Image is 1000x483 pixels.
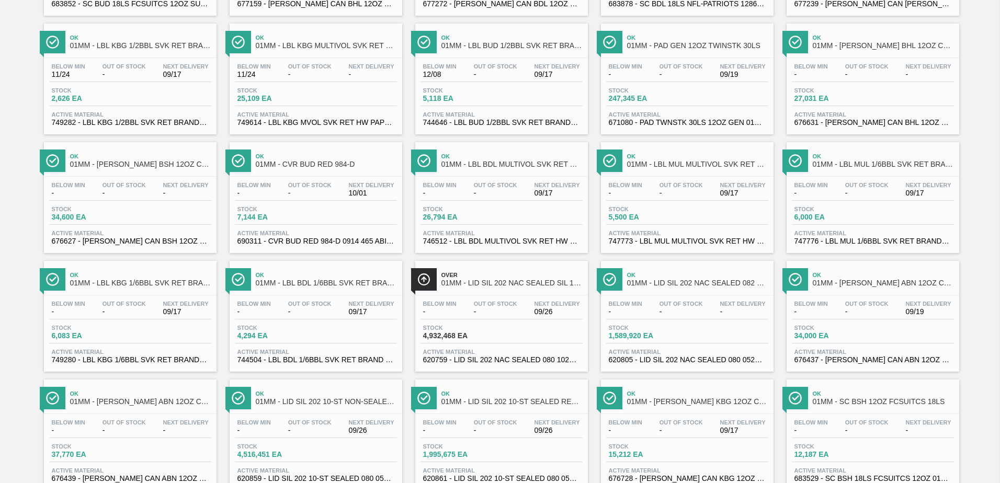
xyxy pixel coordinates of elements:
[52,427,85,434] span: -
[660,308,703,316] span: -
[52,419,85,425] span: Below Min
[794,308,828,316] span: -
[288,419,332,425] span: Out Of Stock
[163,419,209,425] span: Next Delivery
[794,111,951,118] span: Active Material
[52,301,85,307] span: Below Min
[222,134,407,253] a: ÍconeOk01MM - CVR BUD RED 984-DBelow Min-Out Of Stock-Next Delivery10/01Stock7,144 EAActive Mater...
[609,182,642,188] span: Below Min
[441,160,583,168] span: 01MM - LBL BDL MULTIVOL SVK RET HW PAPER #3
[70,279,211,287] span: 01MM - LBL KBG 1/6BBL SVK RET BRAND PPS #4
[407,16,593,134] a: ÍconeOk01MM - LBL BUD 1/2BBL SVK RET BRAND PAPER #4 5.0%Below Min12/08Out Of Stock-Next Delivery0...
[423,230,580,236] span: Active Material
[423,71,457,78] span: 12/08
[237,443,311,450] span: Stock
[36,134,222,253] a: ÍconeOk01MM - [PERSON_NAME] BSH 12OZ CAN CAN PK 12/12 CANBelow Min-Out Of Stock-Next Delivery-Sto...
[237,206,311,212] span: Stock
[52,182,85,188] span: Below Min
[794,356,951,364] span: 676437 - CARR CAN ABN 12OZ CAN PK 15/12 CAN 0522
[103,308,146,316] span: -
[845,301,889,307] span: Out Of Stock
[256,34,397,41] span: Ok
[794,63,828,70] span: Below Min
[609,95,682,102] span: 247,345 EA
[103,63,146,70] span: Out Of Stock
[603,154,616,167] img: Ícone
[441,34,583,41] span: Ok
[288,71,332,78] span: -
[237,332,311,340] span: 4,294 EA
[237,213,311,221] span: 7,144 EA
[423,356,580,364] span: 620759 - LID SIL 202 NAC SEALED 080 1021 SIL EPOX
[349,182,394,188] span: Next Delivery
[36,253,222,372] a: ÍconeOk01MM - LBL KBG 1/6BBL SVK RET BRAND PPS #4Below Min-Out Of Stock-Next Delivery09/17Stock6,...
[609,349,766,355] span: Active Material
[535,63,580,70] span: Next Delivery
[906,63,951,70] span: Next Delivery
[906,427,951,434] span: -
[609,213,682,221] span: 5,500 EA
[779,16,964,134] a: ÍconeOk01MM - [PERSON_NAME] BHL 12OZ CAN CAN PK 12/12 CANBelow Min-Out Of Stock-Next Delivery-Sto...
[222,16,407,134] a: ÍconeOk01MM - LBL KBG MULTIVOL SVK RET HW PPS #3Below Min11/24Out Of Stock-Next Delivery-Stock25,...
[46,392,59,405] img: Ícone
[237,308,271,316] span: -
[423,419,457,425] span: Below Min
[256,279,397,287] span: 01MM - LBL BDL 1/6BBL SVK RET BRAND PPS #4
[794,182,828,188] span: Below Min
[256,153,397,159] span: Ok
[535,419,580,425] span: Next Delivery
[474,308,517,316] span: -
[52,443,125,450] span: Stock
[423,475,580,482] span: 620861 - LID SIL 202 10-ST SEALED 080 0523 RED DI
[474,427,517,434] span: -
[288,63,332,70] span: Out Of Stock
[609,467,766,474] span: Active Material
[423,95,496,102] span: 5,118 EA
[794,237,951,245] span: 747776 - LBL MUL 1/6BBL SVK RET BRAND PPS 0220 #4
[52,325,125,331] span: Stock
[232,36,245,49] img: Ícone
[288,182,332,188] span: Out Of Stock
[349,189,394,197] span: 10/01
[237,427,271,434] span: -
[660,301,703,307] span: Out Of Stock
[52,308,85,316] span: -
[46,273,59,286] img: Ícone
[627,398,768,406] span: 01MM - CARR KBG 12OZ CAN CAN PK 12/12 CAN
[423,301,457,307] span: Below Min
[417,273,430,286] img: Ícone
[474,71,517,78] span: -
[256,272,397,278] span: Ok
[609,356,766,364] span: 620805 - LID SIL 202 NAC SEALED 080 0522 RED DIE
[237,111,394,118] span: Active Material
[52,71,85,78] span: 11/24
[288,189,332,197] span: -
[609,206,682,212] span: Stock
[237,349,394,355] span: Active Material
[237,356,394,364] span: 744504 - LBL BDL 1/6BBL SVK RET BRAND PPS 1215 #4
[794,427,828,434] span: -
[794,467,951,474] span: Active Material
[789,154,802,167] img: Ícone
[237,230,394,236] span: Active Material
[609,451,682,458] span: 15,212 EA
[52,119,209,126] span: 749282 - LBL KBG 1/2BBL SVK RET BRAND PPS 0123 #4
[349,63,394,70] span: Next Delivery
[720,308,766,316] span: -
[237,63,271,70] span: Below Min
[349,71,394,78] span: -
[627,272,768,278] span: Ok
[288,427,332,434] span: -
[163,189,209,197] span: -
[407,134,593,253] a: ÍconeOk01MM - LBL BDL MULTIVOL SVK RET HW PAPER #3Below Min-Out Of Stock-Next Delivery09/17Stock2...
[660,182,703,188] span: Out Of Stock
[474,63,517,70] span: Out Of Stock
[845,189,889,197] span: -
[441,390,583,397] span: Ok
[813,42,954,50] span: 01MM - CARR BHL 12OZ CAN CAN PK 12/12 CAN
[813,279,954,287] span: 01MM - CARR ABN 12OZ CAN CAN PK 15/12 CAN AQUEOUS COATING
[237,87,311,94] span: Stock
[52,213,125,221] span: 34,600 EA
[237,189,271,197] span: -
[232,154,245,167] img: Ícone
